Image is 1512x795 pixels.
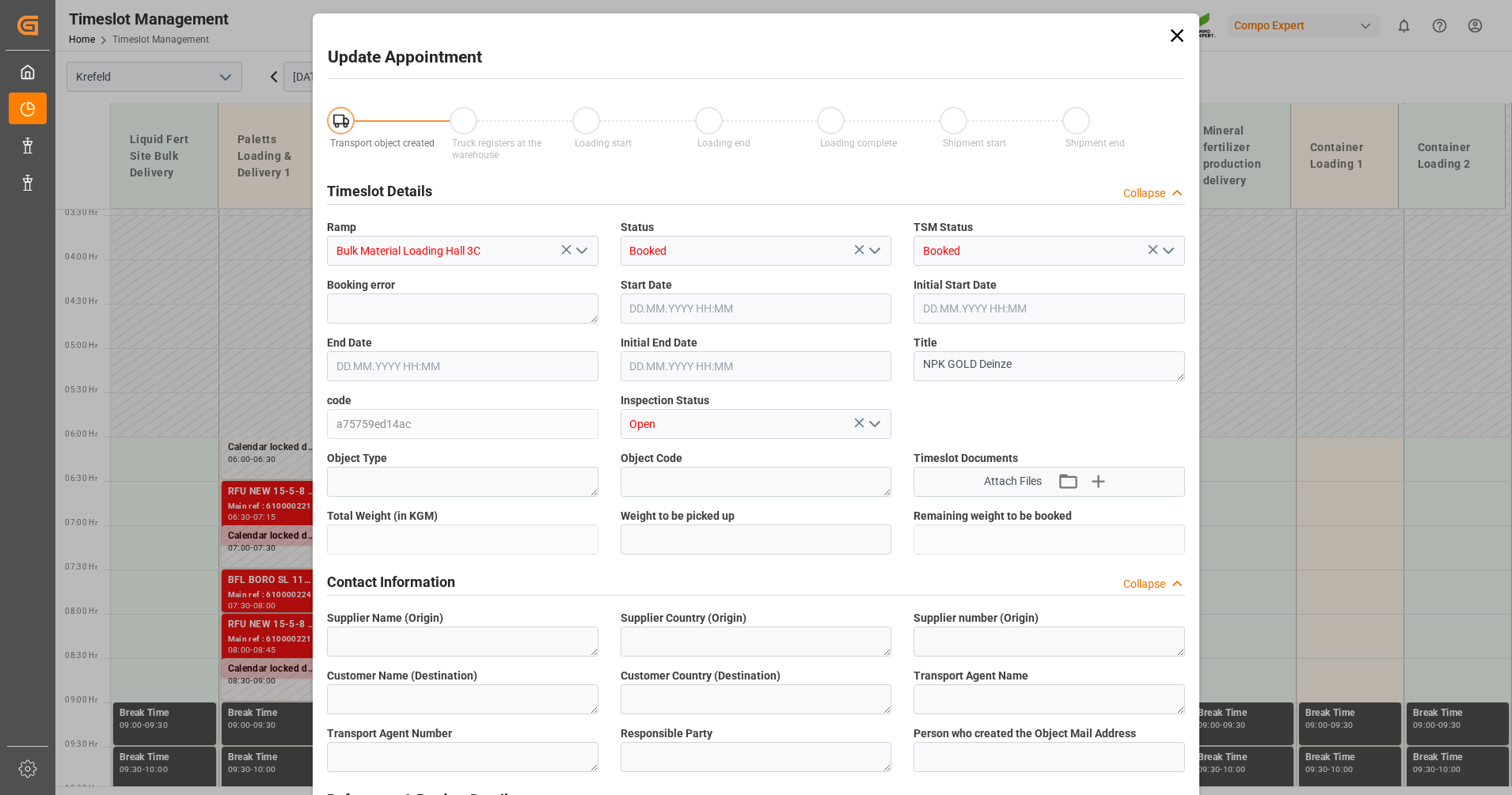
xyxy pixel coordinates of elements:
[621,450,682,467] span: Object Code
[914,508,1072,524] span: Remaining weight to be booked
[1155,239,1179,263] button: open menu
[914,277,997,293] span: Initial Start Date
[914,219,973,236] span: TSM Status
[327,450,387,467] span: Object Type
[914,610,1039,627] span: Supplier number (Origin)
[1123,185,1165,202] div: Collapse
[330,138,435,149] span: Transport object created
[621,293,892,324] input: DD.MM.YYYY HH:MM
[621,277,672,293] span: Start Date
[1066,138,1125,149] span: Shipment end
[914,351,1185,381] textarea: NPK GOLD Deinze
[1123,576,1165,592] div: Collapse
[621,219,654,236] span: Status
[621,725,712,742] span: Responsible Party
[327,668,477,684] span: Customer Name (Destination)
[984,473,1042,490] span: Attach Files
[327,219,356,236] span: Ramp
[862,412,886,437] button: open menu
[621,392,709,409] span: Inspection Status
[914,450,1018,467] span: Timeslot Documents
[943,138,1006,149] span: Shipment start
[621,335,697,351] span: Initial End Date
[914,725,1136,742] span: Person who created the Object Mail Address
[914,293,1185,324] input: DD.MM.YYYY HH:MM
[621,236,892,266] input: Type to search/select
[621,351,892,381] input: DD.MM.YYYY HH:MM
[327,725,452,742] span: Transport Agent Number
[621,508,735,524] span: Weight to be picked up
[327,392,351,409] span: code
[327,335,372,351] span: End Date
[914,668,1028,684] span: Transport Agent Name
[575,138,632,149] span: Loading start
[327,236,598,266] input: Type to search/select
[568,239,592,263] button: open menu
[621,668,781,684] span: Customer Country (Destination)
[327,610,443,627] span: Supplier Name (Origin)
[697,138,750,149] span: Loading end
[327,277,395,293] span: Booking error
[820,138,897,149] span: Loading complete
[327,571,455,592] h2: Contact Information
[452,138,541,161] span: Truck registers at the warehouse
[914,335,937,351] span: Title
[327,351,598,381] input: DD.MM.YYYY HH:MM
[862,239,886,263] button: open menu
[328,45,482,70] h2: Update Appointment
[327,180,432,202] h2: Timeslot Details
[327,508,438,524] span: Total Weight (in KGM)
[621,610,747,627] span: Supplier Country (Origin)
